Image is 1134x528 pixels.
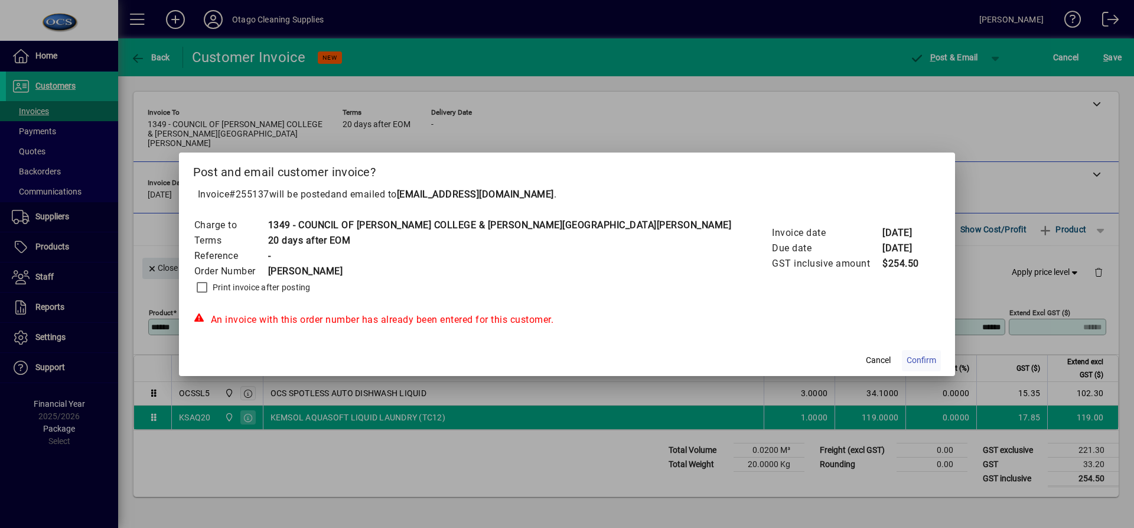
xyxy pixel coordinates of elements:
span: Cancel [866,354,891,367]
td: [DATE] [882,241,929,256]
span: and emailed to [331,189,554,200]
b: [EMAIL_ADDRESS][DOMAIN_NAME] [397,189,554,200]
span: Confirm [907,354,936,367]
td: 20 days after EOM [268,233,732,248]
td: Terms [194,233,268,248]
p: Invoice will be posted . [193,187,941,202]
button: Cancel [859,350,897,371]
td: Order Number [194,264,268,279]
td: Charge to [194,218,268,233]
div: An invoice with this order number has already been entered for this customer. [193,313,941,327]
td: [PERSON_NAME] [268,264,732,279]
td: Invoice date [771,225,882,241]
td: $254.50 [882,256,929,271]
label: Print invoice after posting [210,281,311,293]
span: #255137 [229,189,269,200]
td: Due date [771,241,882,256]
td: 1349 - COUNCIL OF [PERSON_NAME] COLLEGE & [PERSON_NAME][GEOGRAPHIC_DATA][PERSON_NAME] [268,218,732,233]
td: GST inclusive amount [771,256,882,271]
h2: Post and email customer invoice? [179,153,956,187]
button: Confirm [902,350,941,371]
td: - [268,248,732,264]
td: [DATE] [882,225,929,241]
td: Reference [194,248,268,264]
